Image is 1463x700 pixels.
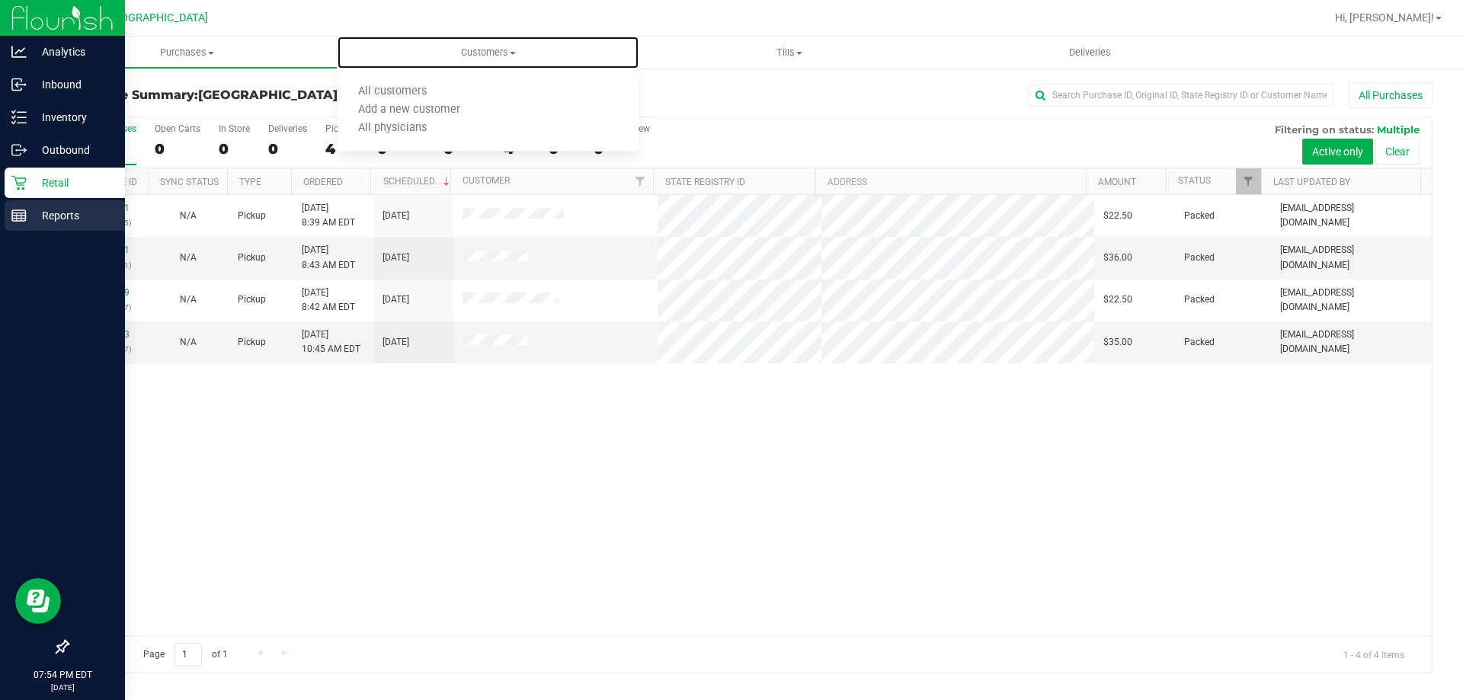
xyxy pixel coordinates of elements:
span: Add a new customer [338,104,481,117]
input: 1 [174,643,202,666]
a: Filter [628,168,653,194]
span: [EMAIL_ADDRESS][DOMAIN_NAME] [1280,201,1423,230]
inline-svg: Inbound [11,77,27,92]
span: [EMAIL_ADDRESS][DOMAIN_NAME] [1280,328,1423,356]
a: 11848683 [87,329,130,340]
span: Pickup [238,209,266,223]
span: 1 - 4 of 4 items [1331,643,1417,666]
a: 11847789 [87,287,130,298]
span: [DATE] [383,251,409,265]
span: [DATE] 8:43 AM EDT [302,243,355,272]
span: Not Applicable [180,294,197,305]
p: Outbound [27,141,118,159]
span: [DATE] 10:45 AM EDT [302,328,360,356]
iframe: Resource center [15,578,61,624]
span: Multiple [1377,123,1420,136]
div: In Store [219,123,250,134]
button: N/A [180,292,197,307]
a: Type [239,177,261,187]
span: [DATE] [383,292,409,307]
button: N/A [180,335,197,350]
a: Deliveries [940,37,1241,69]
p: Inbound [27,75,118,94]
p: Analytics [27,43,118,61]
a: 11847781 [87,245,130,255]
button: Clear [1375,139,1420,165]
a: Sync Status [160,177,219,187]
span: [EMAIL_ADDRESS][DOMAIN_NAME] [1280,286,1423,315]
span: $22.50 [1103,209,1132,223]
div: 0 [155,140,200,158]
span: Not Applicable [180,337,197,347]
div: PickUps [325,123,359,134]
span: [DATE] [383,335,409,350]
input: Search Purchase ID, Original ID, State Registry ID or Customer Name... [1029,84,1333,107]
h3: Purchase Summary: [67,88,522,102]
inline-svg: Outbound [11,142,27,158]
span: All physicians [338,122,447,135]
span: [DATE] [383,209,409,223]
p: Reports [27,206,118,225]
span: Pickup [238,292,266,307]
span: [GEOGRAPHIC_DATA] [198,88,338,102]
p: 07:54 PM EDT [7,668,118,682]
button: N/A [180,209,197,223]
span: [DATE] 8:42 AM EDT [302,286,355,315]
span: Not Applicable [180,210,197,221]
span: Not Applicable [180,252,197,263]
span: $36.00 [1103,251,1132,265]
span: Deliveries [1048,46,1132,59]
div: Open Carts [155,123,200,134]
a: Customers All customers Add a new customer All physicians [338,37,639,69]
inline-svg: Retail [11,175,27,190]
span: Packed [1184,292,1215,307]
a: Status [1178,175,1211,186]
a: Filter [1236,168,1261,194]
a: Last Updated By [1273,177,1350,187]
span: [EMAIL_ADDRESS][DOMAIN_NAME] [1280,243,1423,272]
span: Packed [1184,209,1215,223]
span: Hi, [PERSON_NAME]! [1335,11,1434,24]
inline-svg: Analytics [11,44,27,59]
span: Filtering on status: [1275,123,1374,136]
span: Tills [639,46,939,59]
p: Inventory [27,108,118,126]
a: Purchases [37,37,338,69]
div: Deliveries [268,123,307,134]
a: 11847381 [87,203,130,213]
th: Address [815,168,1086,195]
button: Active only [1302,139,1373,165]
p: Retail [27,174,118,192]
span: Pickup [238,335,266,350]
span: Customers [338,46,639,59]
div: 0 [268,140,307,158]
a: Customer [463,175,510,186]
a: State Registry ID [665,177,745,187]
span: $22.50 [1103,292,1132,307]
div: 0 [219,140,250,158]
span: Packed [1184,335,1215,350]
div: 4 [325,140,359,158]
span: [GEOGRAPHIC_DATA] [104,11,208,24]
inline-svg: Reports [11,208,27,223]
span: [DATE] 8:39 AM EDT [302,201,355,230]
span: Pickup [238,251,266,265]
inline-svg: Inventory [11,110,27,125]
a: Ordered [303,177,343,187]
a: Scheduled [383,176,453,187]
button: All Purchases [1349,82,1433,108]
span: Packed [1184,251,1215,265]
a: Tills [639,37,940,69]
span: All customers [338,85,447,98]
span: $35.00 [1103,335,1132,350]
p: [DATE] [7,682,118,693]
a: Amount [1098,177,1136,187]
span: Purchases [37,46,337,59]
span: Page of 1 [130,643,240,666]
button: N/A [180,251,197,265]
